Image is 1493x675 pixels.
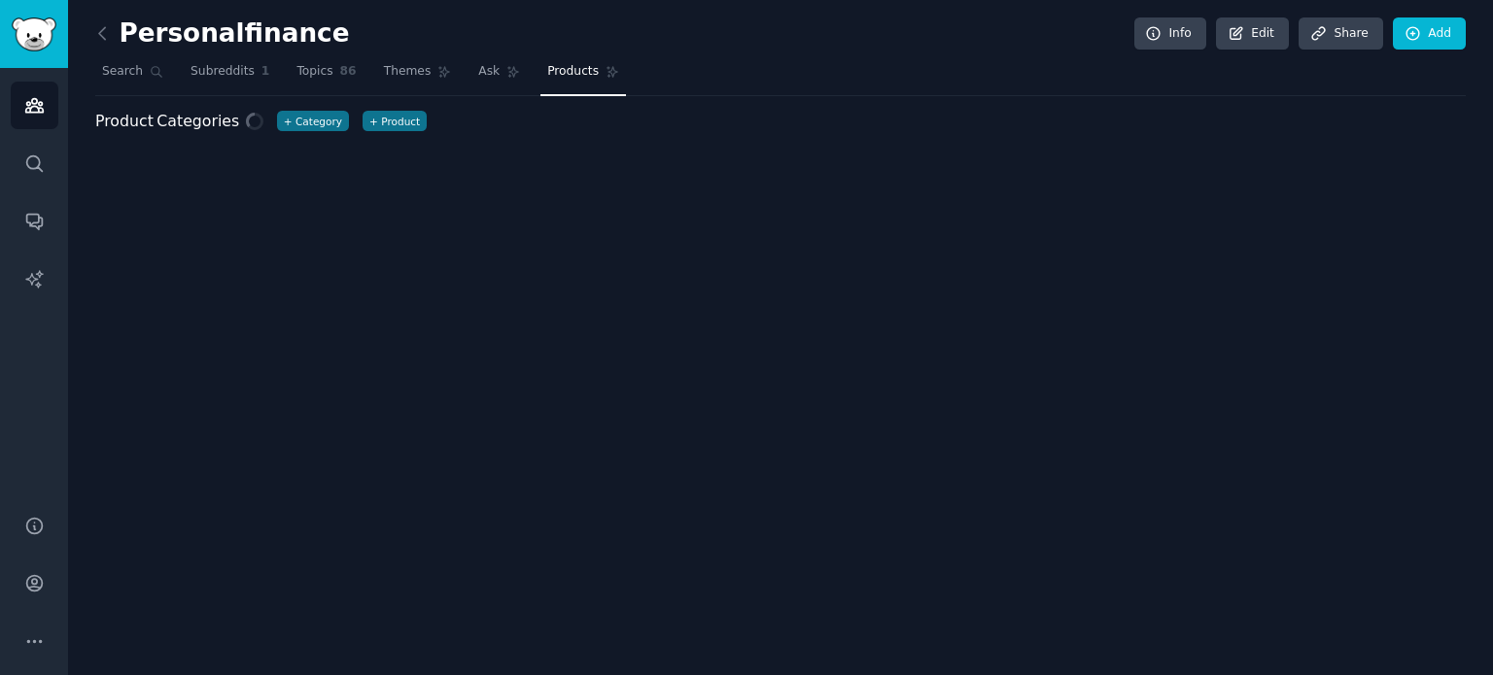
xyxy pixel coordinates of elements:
[191,63,255,81] span: Subreddits
[184,56,276,96] a: Subreddits1
[95,18,349,50] h2: Personalfinance
[377,56,459,96] a: Themes
[1299,17,1382,51] a: Share
[1393,17,1466,51] a: Add
[290,56,363,96] a: Topics86
[95,56,170,96] a: Search
[12,17,56,51] img: GummySearch logo
[95,110,239,134] span: Categories
[540,56,626,96] a: Products
[478,63,500,81] span: Ask
[277,111,349,131] button: +Category
[95,110,154,134] span: Product
[1134,17,1206,51] a: Info
[1216,17,1289,51] a: Edit
[340,63,357,81] span: 86
[261,63,270,81] span: 1
[363,111,427,131] button: +Product
[296,63,332,81] span: Topics
[547,63,599,81] span: Products
[284,115,293,128] span: +
[384,63,432,81] span: Themes
[102,63,143,81] span: Search
[369,115,378,128] span: +
[471,56,527,96] a: Ask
